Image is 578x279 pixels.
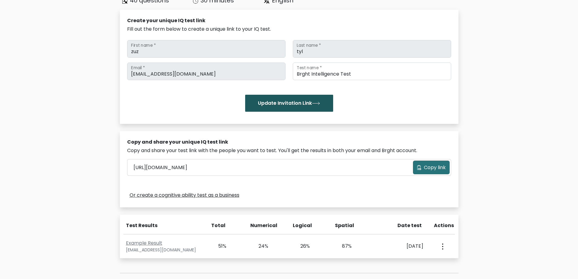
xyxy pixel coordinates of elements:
div: 87% [334,243,352,250]
div: Total [208,222,226,229]
div: [DATE] [376,243,423,250]
div: [EMAIL_ADDRESS][DOMAIN_NAME] [126,247,202,253]
input: Test name [293,63,451,80]
input: Last name [293,40,451,58]
a: Example Result [126,240,162,247]
div: Numerical [250,222,268,229]
button: Update Invitation Link [245,95,333,112]
div: Create your unique IQ test link [127,17,451,24]
div: 24% [251,243,268,250]
span: Copy link [424,164,446,171]
a: Or create a cognitive ability test as a business [130,192,239,199]
button: Copy link [413,161,450,174]
div: Spatial [335,222,353,229]
input: First name [127,40,286,58]
div: 26% [293,243,310,250]
div: Test Results [126,222,201,229]
input: Email [127,63,286,80]
div: Fill out the form below to create a unique link to your IQ test. [127,26,451,33]
div: 51% [209,243,227,250]
div: Copy and share your test link with the people you want to test. You'll get the results in both yo... [127,147,451,154]
div: Copy and share your unique IQ test link [127,138,451,146]
div: Actions [434,222,455,229]
div: Date test [377,222,427,229]
div: Logical [293,222,310,229]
